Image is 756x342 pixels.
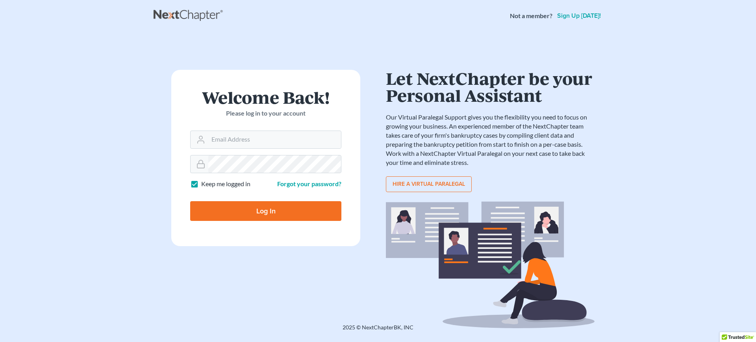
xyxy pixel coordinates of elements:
a: Hire a virtual paralegal [386,176,472,192]
h1: Let NextChapter be your Personal Assistant [386,70,595,103]
img: virtual_paralegal_bg-b12c8cf30858a2b2c02ea913d52db5c468ecc422855d04272ea22d19010d70dc.svg [386,202,595,328]
input: Email Address [208,131,341,148]
a: Forgot your password? [277,180,341,187]
label: Keep me logged in [201,179,250,189]
strong: Not a member? [510,11,552,21]
div: 2025 © NextChapterBK, INC [154,323,602,338]
input: Log In [190,201,341,221]
p: Our Virtual Paralegal Support gives you the flexibility you need to focus on growing your busines... [386,113,595,167]
a: Sign up [DATE]! [556,13,602,19]
h1: Welcome Back! [190,89,341,106]
p: Please log in to your account [190,109,341,118]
